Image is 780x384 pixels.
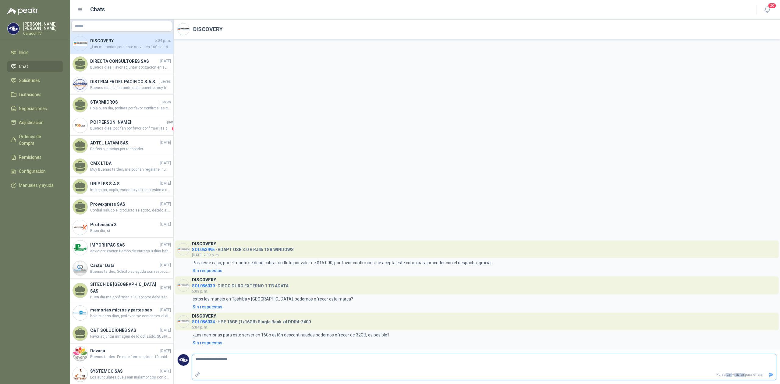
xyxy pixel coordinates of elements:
img: Company Logo [73,220,87,235]
h4: memorias micros y partes sas [90,307,159,313]
span: Ctrl [726,373,732,377]
h4: - DISCO DURO EXTERNO 1 TB ADATA [192,282,289,288]
span: jueves [160,99,171,105]
span: [DATE] [160,58,171,64]
a: DIRECTA CONSULTORES SAS[DATE]Buenos dias, Favor adjuntar cotizacion en su formato [70,54,173,74]
a: Manuales y ayuda [7,180,63,191]
a: Sin respuestas [191,304,776,310]
img: Logo peakr [7,7,38,15]
span: [DATE] [160,222,171,227]
a: Órdenes de Compra [7,131,63,149]
img: Company Logo [73,261,87,276]
span: Manuales y ayuda [19,182,54,189]
h3: DISCOVERY [192,242,216,246]
a: Negociaciones [7,103,63,114]
span: ¿Las memorias para este server en 16Gb están descontinuadas podemos ofrecer de 32GB, es posible? [90,44,171,50]
button: 20 [762,4,773,15]
span: SOL056034 [192,319,215,324]
a: Chat [7,61,63,72]
a: Adjudicación [7,117,63,128]
a: SITECH DE [GEOGRAPHIC_DATA] SAS[DATE]Buen dia me confirman si el soporte debe ser marca Dairu o p... [70,279,173,303]
span: Remisiones [19,154,41,161]
span: Adjudicación [19,119,44,126]
h4: DISCOVERY [90,37,154,44]
span: Buenos dias, Favor adjuntar cotizacion en su formato [90,65,171,70]
a: Solicitudes [7,75,63,86]
span: [DATE] [160,307,171,313]
a: Inicio [7,47,63,58]
p: Para este caso, por el monto se debe cobrar un flete por valor de $15.000, por favor confirmar si... [193,259,494,266]
span: 5:04 p. m. [192,325,208,329]
span: 1 [172,126,178,132]
span: Perfecto, gracias por responder. [90,146,171,152]
h4: DISTRIALFA DEL PACIFICO S.A.S. [90,78,158,85]
img: Company Logo [73,347,87,361]
span: ENTER [734,373,745,377]
img: Company Logo [8,23,19,34]
span: Impresión, copia, escaneo y fax Impresión a doble cara automática Escaneo dúplex automático (ADF ... [90,187,171,193]
span: Buenas tardes, Solicito su ayuda con respecto a la necesidad, Los ing. me preguntan para que aire... [90,269,171,275]
a: Company LogoDISTRIALFA DEL PACIFICO S.A.S.juevesBuenos días, esperando se encuentre muy bien. Ama... [70,74,173,95]
p: estos los manejo en Toshiba y [GEOGRAPHIC_DATA], podemos ofrecer esta marca? [193,296,353,302]
span: Los auriculares que sean inalambricos con conexión a Bluetooth [90,375,171,380]
h3: DISCOVERY [192,315,216,318]
span: [DATE] [160,140,171,146]
span: Licitaciones [19,91,41,98]
img: Company Logo [178,316,189,327]
span: [DATE] [160,285,171,291]
div: Sin respuestas [193,304,222,310]
span: SOL056039 [192,283,215,288]
a: STARMICROSjuevesHola buen dia, podrias por favor confirma las cantidades, quedo atenta [70,95,173,115]
div: Sin respuestas [193,340,222,346]
span: Favor adjuntar inmagen de lo cotizado. SUBIR COTIZACION EN SU FORMATO [90,334,171,340]
a: Company LogoDISCOVERY5:04 p. m.¿Las memorias para este server en 16Gb están descontinuadas podemo... [70,34,173,54]
label: Adjuntar archivos [192,369,203,380]
img: Company Logo [73,118,87,133]
img: Company Logo [73,36,87,51]
span: Buen dia, si [90,228,171,234]
a: Company LogoDavana[DATE]Buenas tardes. En este ítem se piden 10 unidades, combinadas y/o alternat... [70,344,173,364]
h4: - HPE 16GB (1x16GB) Single Rank x4 DDR4-2400 [192,318,311,324]
span: Buenos días, esperando se encuentre muy bien. Amablemente solicitamos de su colaboracion con imag... [90,85,171,91]
img: Company Logo [73,367,87,382]
img: Company Logo [73,77,87,92]
h4: PC [PERSON_NAME] [90,119,166,126]
span: Buenos días, podrían por favor confirmar las cantidades solicitadas? [90,126,171,132]
span: Configuración [19,168,46,175]
span: [DATE] [160,368,171,374]
h4: SYSTEMCO SAS [90,368,159,375]
p: ¿Las memorias para este server en 16Gb están descontinuadas podemos ofrecer de 32GB, es posible? [193,332,389,338]
h1: Chats [90,5,105,14]
span: [DATE] [160,262,171,268]
h2: DISCOVERY [193,25,223,34]
span: hola buenos dias, porfavor me compartes el diseño . quedo super atenta [90,313,171,319]
h4: Provexpress SAS [90,201,159,208]
span: envio cotizacion tiempo de entrega 8 dias habiles [90,248,171,254]
span: [DATE] [160,201,171,207]
span: [DATE] 2:39 p. m. [192,253,220,257]
img: Company Logo [178,280,189,291]
span: jueves [160,79,171,84]
a: C&T SOLUCIONES SAS[DATE]Favor adjuntar inmagen de lo cotizado. SUBIR COTIZACION EN SU FORMATO [70,323,173,344]
a: UNIPLES S.A.S[DATE]Impresión, copia, escaneo y fax Impresión a doble cara automática Escaneo dúpl... [70,176,173,197]
a: ADTEL LATAM SAS[DATE]Perfecto, gracias por responder. [70,136,173,156]
span: [DATE] [160,160,171,166]
span: Chat [19,63,28,70]
a: Company Logomemorias micros y partes sas[DATE]hola buenos dias, porfavor me compartes el diseño .... [70,303,173,323]
span: Negociaciones [19,105,47,112]
p: [PERSON_NAME] [PERSON_NAME] [23,22,63,30]
img: Company Logo [73,240,87,255]
span: 20 [768,3,776,9]
span: [DATE] [160,348,171,354]
span: SOL053995 [192,247,215,252]
h4: IMPORHPAC SAS [90,242,159,248]
span: [DATE] [160,242,171,248]
img: Company Logo [178,354,189,366]
h4: UNIPLES S.A.S [90,180,159,187]
h4: SITECH DE [GEOGRAPHIC_DATA] SAS [90,281,159,294]
span: 5:04 p. m. [155,38,171,44]
h4: Davana [90,347,159,354]
span: [DATE] [160,328,171,333]
img: Company Logo [73,306,87,320]
span: Órdenes de Compra [19,133,57,147]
